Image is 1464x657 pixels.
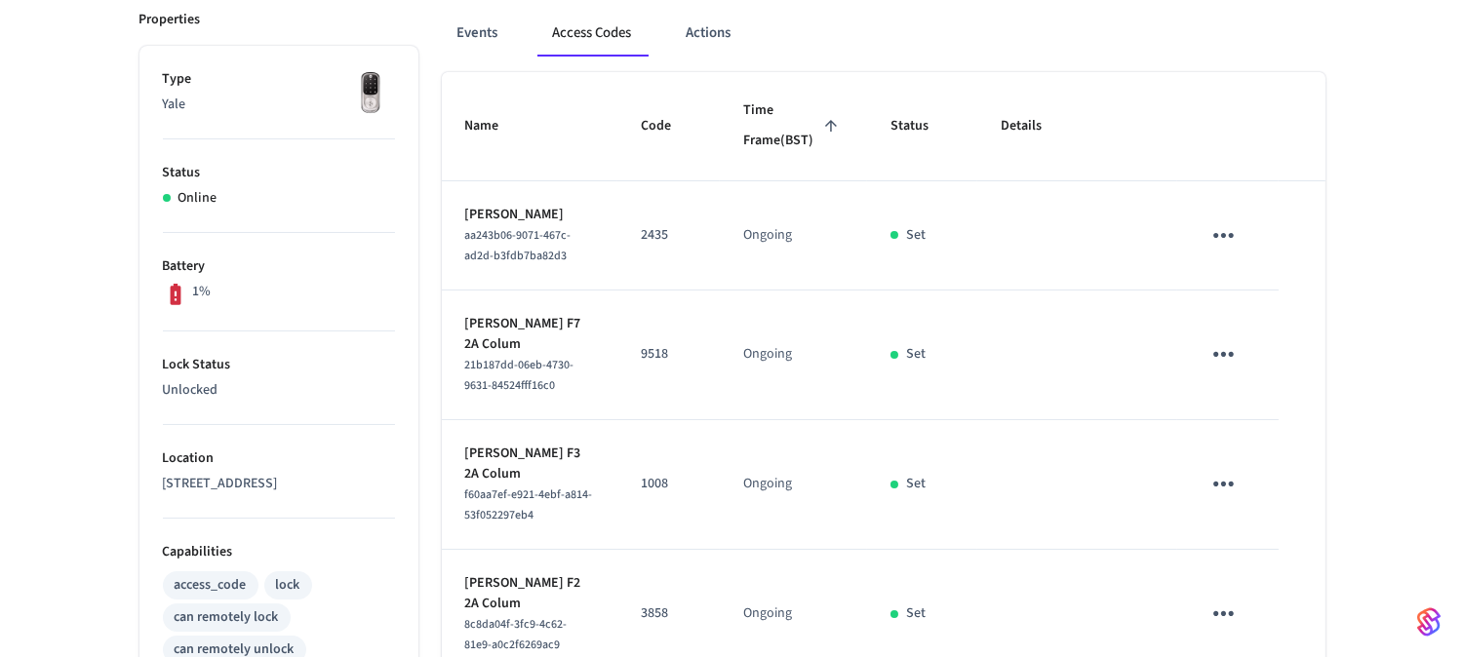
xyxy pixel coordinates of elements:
[906,603,926,624] p: Set
[465,573,594,614] p: [PERSON_NAME] F2 2A Colum
[276,575,300,596] div: lock
[163,474,395,494] p: [STREET_ADDRESS]
[641,474,696,494] p: 1008
[890,111,954,141] span: Status
[163,380,395,401] p: Unlocked
[163,95,395,115] p: Yale
[641,344,696,365] p: 9518
[906,344,926,365] p: Set
[163,355,395,375] p: Lock Status
[346,69,395,118] img: Yale Assure Touchscreen Wifi Smart Lock, Satin Nickel, Front
[465,314,594,355] p: [PERSON_NAME] F7 2A Colum
[175,575,247,596] div: access_code
[163,69,395,90] p: Type
[465,444,594,484] p: [PERSON_NAME] F3 2A Colum
[641,111,696,141] span: Code
[1417,606,1441,638] img: SeamLogoGradient.69752ec5.svg
[465,357,574,394] span: 21b187dd-06eb-4730-9631-84524fff16c0
[442,10,1326,57] div: ant example
[906,474,926,494] p: Set
[720,420,868,550] td: Ongoing
[537,10,648,57] button: Access Codes
[641,225,696,246] p: 2435
[442,10,514,57] button: Events
[192,282,211,302] p: 1%
[720,290,868,420] td: Ongoing
[641,603,696,624] p: 3858
[163,256,395,277] p: Battery
[671,10,747,57] button: Actions
[163,448,395,469] p: Location
[720,181,868,290] td: Ongoing
[465,205,594,225] p: [PERSON_NAME]
[139,10,201,30] p: Properties
[163,163,395,183] p: Status
[178,188,218,209] p: Online
[465,486,593,523] span: f60aa7ef-e921-4ebf-a814-53f052297eb4
[465,616,568,653] span: 8c8da04f-3fc9-4c62-81e9-a0c2f6269ac9
[1001,111,1067,141] span: Details
[163,542,395,562] p: Capabilities
[906,225,926,246] p: Set
[465,111,525,141] span: Name
[743,96,845,157] span: Time Frame(BST)
[175,607,279,628] div: can remotely lock
[465,227,572,264] span: aa243b06-9071-467c-ad2d-b3fdb7ba82d3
